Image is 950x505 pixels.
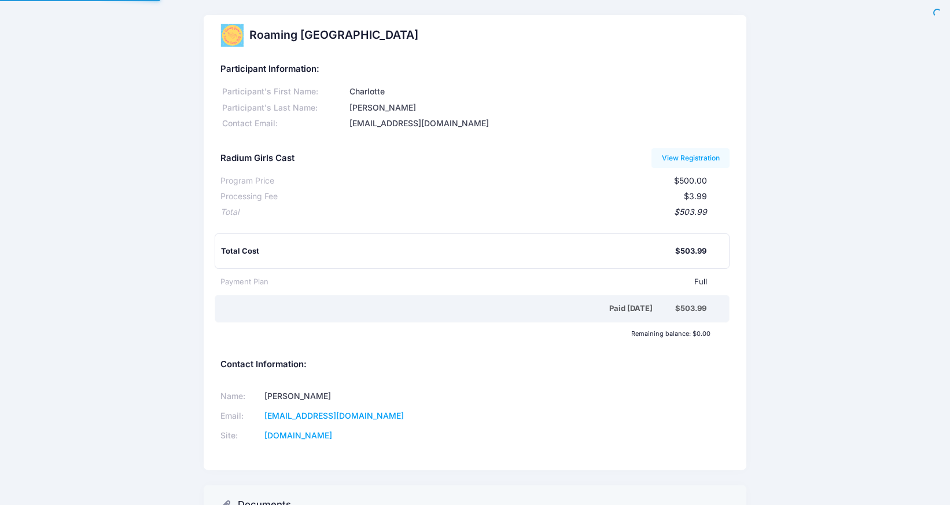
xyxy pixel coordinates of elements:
[651,148,730,168] a: View Registration
[260,387,460,407] td: [PERSON_NAME]
[675,246,706,257] div: $503.99
[215,330,716,337] div: Remaining balance: $0.00
[223,303,675,314] div: Paid [DATE]
[220,426,260,446] td: Site:
[264,430,332,440] a: [DOMAIN_NAME]
[249,28,418,42] h2: Roaming [GEOGRAPHIC_DATA]
[220,360,730,370] h5: Contact Information:
[348,86,730,98] div: Charlotte
[220,387,260,407] td: Name:
[348,118,730,130] div: [EMAIL_ADDRESS][DOMAIN_NAME]
[220,102,348,114] div: Participant's Last Name:
[220,407,260,426] td: Email:
[268,276,707,288] div: Full
[264,411,404,420] a: [EMAIL_ADDRESS][DOMAIN_NAME]
[348,102,730,114] div: [PERSON_NAME]
[220,118,348,130] div: Contact Email:
[220,86,348,98] div: Participant's First Name:
[220,175,274,187] div: Program Price
[675,303,706,314] div: $503.99
[239,206,707,218] div: $503.99
[220,206,239,218] div: Total
[278,191,707,203] div: $3.99
[220,276,268,288] div: Payment Plan
[674,175,707,185] span: $500.00
[221,246,675,257] div: Total Cost
[220,153,294,164] h5: Radium Girls Cast
[220,191,278,203] div: Processing Fee
[220,64,730,75] h5: Participant Information:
